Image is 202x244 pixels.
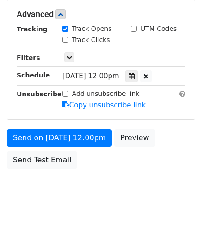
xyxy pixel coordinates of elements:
a: Send on [DATE] 12:00pm [7,129,112,147]
strong: Filters [17,54,40,61]
label: Track Opens [72,24,112,34]
a: Send Test Email [7,151,77,169]
label: UTM Codes [141,24,177,34]
strong: Tracking [17,25,48,33]
label: Track Clicks [72,35,110,45]
a: Preview [114,129,155,147]
span: [DATE] 12:00pm [62,72,119,80]
iframe: Chat Widget [156,200,202,244]
a: Copy unsubscribe link [62,101,146,109]
h5: Advanced [17,9,185,19]
strong: Schedule [17,71,50,79]
strong: Unsubscribe [17,90,62,98]
label: Add unsubscribe link [72,89,140,99]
